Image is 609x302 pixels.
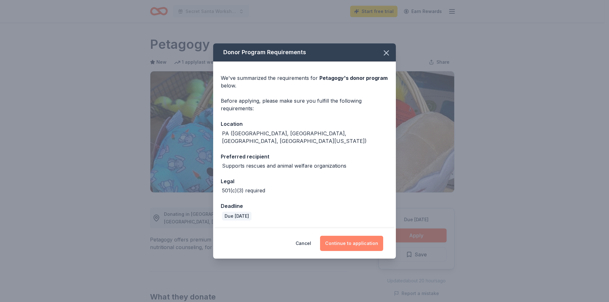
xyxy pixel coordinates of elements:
div: We've summarized the requirements for below. [221,74,388,89]
div: Due [DATE] [222,212,252,221]
div: Before applying, please make sure you fulfill the following requirements: [221,97,388,112]
button: Continue to application [320,236,383,251]
div: Deadline [221,202,388,210]
div: 501(c)(3) required [222,187,265,194]
div: Legal [221,177,388,185]
div: Donor Program Requirements [213,43,396,61]
div: Supports rescues and animal welfare organizations [222,162,346,170]
button: Cancel [296,236,311,251]
div: PA ([GEOGRAPHIC_DATA], [GEOGRAPHIC_DATA], [GEOGRAPHIC_DATA], [GEOGRAPHIC_DATA][US_STATE]) [222,130,388,145]
div: Preferred recipient [221,152,388,161]
span: Petagogy 's donor program [319,75,388,81]
div: Location [221,120,388,128]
